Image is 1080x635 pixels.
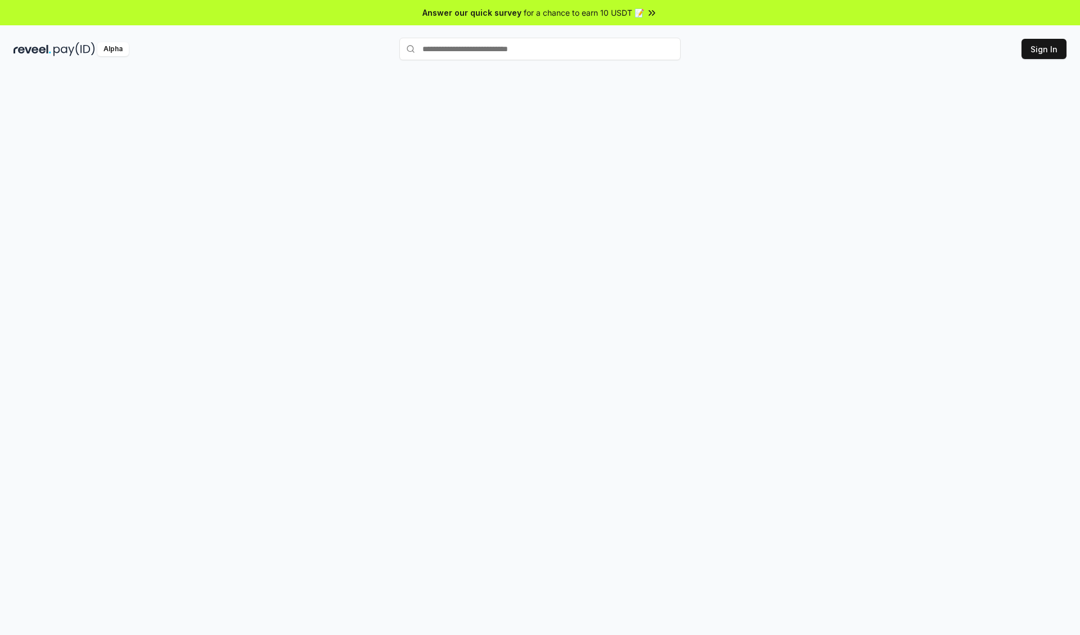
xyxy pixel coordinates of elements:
button: Sign In [1021,39,1066,59]
span: for a chance to earn 10 USDT 📝 [524,7,644,19]
img: reveel_dark [13,42,51,56]
div: Alpha [97,42,129,56]
span: Answer our quick survey [422,7,521,19]
img: pay_id [53,42,95,56]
